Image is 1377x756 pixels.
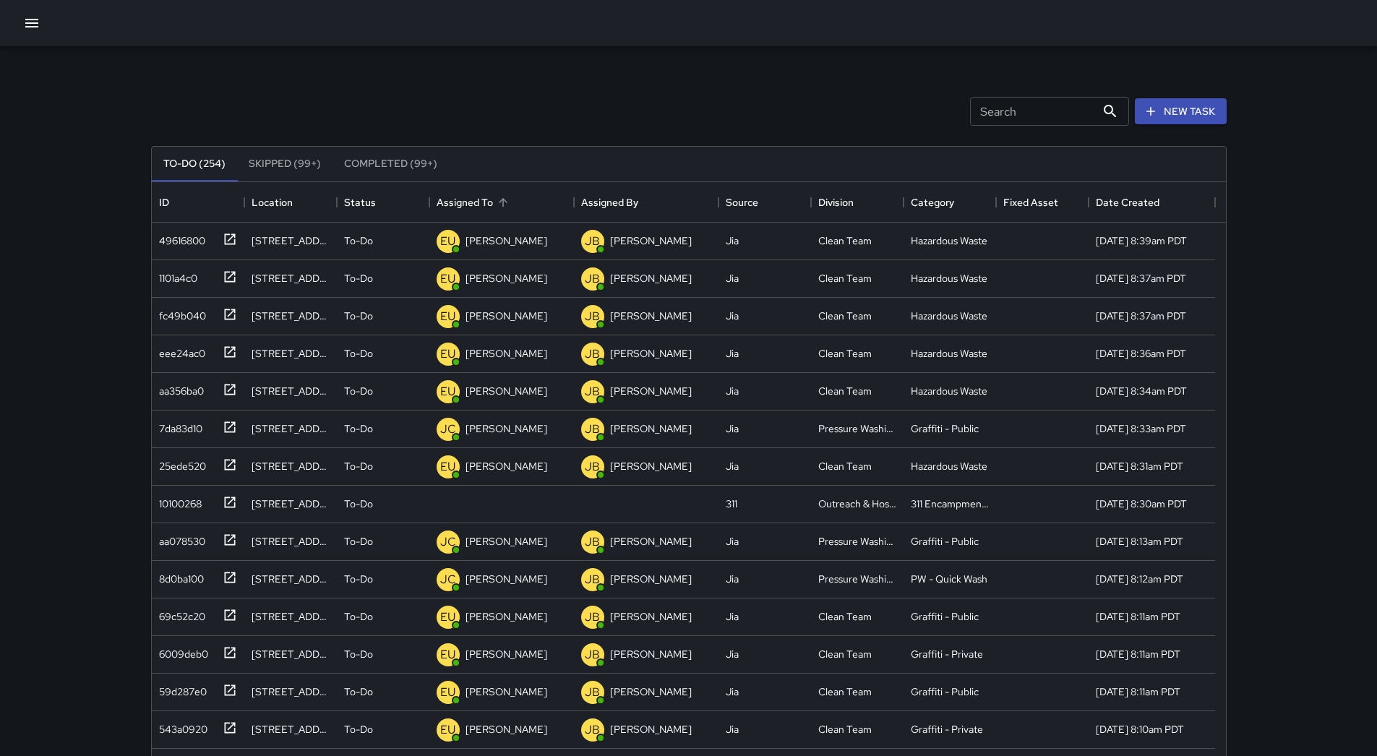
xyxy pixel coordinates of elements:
[581,182,638,223] div: Assigned By
[996,182,1089,223] div: Fixed Asset
[1096,384,1187,398] div: 9/28/2025, 8:34am PDT
[911,271,987,285] div: Hazardous Waste
[344,647,373,661] p: To-Do
[440,646,455,663] p: EU
[610,384,692,398] p: [PERSON_NAME]
[1096,346,1186,361] div: 9/28/2025, 8:36am PDT
[440,308,455,325] p: EU
[726,722,739,736] div: Jia
[911,684,979,699] div: Graffiti - Public
[610,722,692,736] p: [PERSON_NAME]
[726,421,739,436] div: Jia
[911,309,987,323] div: Hazardous Waste
[252,346,330,361] div: 1193 Market Street
[252,647,330,661] div: 1059 Market Street
[1096,233,1187,248] div: 9/28/2025, 8:39am PDT
[440,421,456,438] p: JC
[726,534,739,549] div: Jia
[610,233,692,248] p: [PERSON_NAME]
[153,679,207,699] div: 59d287e0
[252,384,330,398] div: 1133 Market Street
[440,233,455,250] p: EU
[237,147,333,181] button: Skipped (99+)
[153,265,197,285] div: 1101a4c0
[1096,459,1183,473] div: 9/28/2025, 8:31am PDT
[585,721,600,739] p: JB
[153,378,204,398] div: aa356ba0
[344,609,373,624] p: To-Do
[440,721,455,739] p: EU
[344,421,373,436] p: To-Do
[911,722,983,736] div: Graffiti - Private
[818,421,896,436] div: Pressure Washing
[252,722,330,736] div: 1098a Market Street
[574,182,718,223] div: Assigned By
[1096,647,1180,661] div: 9/28/2025, 8:11am PDT
[466,572,547,586] p: [PERSON_NAME]
[493,192,513,212] button: Sort
[344,309,373,323] p: To-Do
[610,346,692,361] p: [PERSON_NAME]
[610,647,692,661] p: [PERSON_NAME]
[344,684,373,699] p: To-Do
[1096,309,1186,323] div: 9/28/2025, 8:37am PDT
[911,497,989,511] div: 311 Encampments
[333,147,449,181] button: Completed (99+)
[466,722,547,736] p: [PERSON_NAME]
[610,309,692,323] p: [PERSON_NAME]
[585,571,600,588] p: JB
[610,459,692,473] p: [PERSON_NAME]
[911,459,987,473] div: Hazardous Waste
[440,684,455,701] p: EU
[911,534,979,549] div: Graffiti - Public
[818,459,872,473] div: Clean Team
[337,182,429,223] div: Status
[818,182,854,223] div: Division
[466,459,547,473] p: [PERSON_NAME]
[1096,609,1180,624] div: 9/28/2025, 8:11am PDT
[153,566,204,586] div: 8d0ba100
[726,309,739,323] div: Jia
[344,534,373,549] p: To-Do
[911,384,987,398] div: Hazardous Waste
[911,182,954,223] div: Category
[344,233,373,248] p: To-Do
[466,384,547,398] p: [PERSON_NAME]
[1096,572,1183,586] div: 9/28/2025, 8:12am PDT
[440,571,456,588] p: JC
[252,421,330,436] div: 1105 Market Street
[610,421,692,436] p: [PERSON_NAME]
[244,182,337,223] div: Location
[344,384,373,398] p: To-Do
[440,458,455,476] p: EU
[153,340,205,361] div: eee24ac0
[153,228,205,248] div: 49616800
[904,182,996,223] div: Category
[911,346,987,361] div: Hazardous Waste
[252,497,330,511] div: 101 8th Street
[585,308,600,325] p: JB
[818,534,896,549] div: Pressure Washing
[911,647,983,661] div: Graffiti - Private
[818,384,872,398] div: Clean Team
[437,182,493,223] div: Assigned To
[585,421,600,438] p: JB
[344,459,373,473] p: To-Do
[726,182,758,223] div: Source
[252,309,330,323] div: 1195 Market Street
[585,609,600,626] p: JB
[466,309,547,323] p: [PERSON_NAME]
[610,534,692,549] p: [PERSON_NAME]
[1096,722,1184,736] div: 9/28/2025, 8:10am PDT
[726,271,739,285] div: Jia
[585,684,600,701] p: JB
[344,497,373,511] p: To-Do
[1096,534,1183,549] div: 9/28/2025, 8:13am PDT
[153,641,208,661] div: 6009deb0
[726,497,737,511] div: 311
[344,572,373,586] p: To-Do
[1096,684,1180,699] div: 9/28/2025, 8:11am PDT
[429,182,574,223] div: Assigned To
[252,534,330,549] div: 1000 Market Street
[466,684,547,699] p: [PERSON_NAME]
